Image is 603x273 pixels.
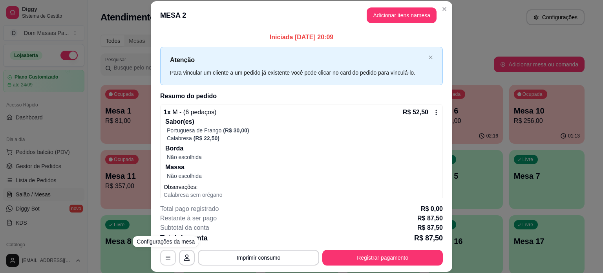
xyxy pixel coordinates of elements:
[403,108,428,117] p: R$ 52,50
[414,233,443,244] p: R$ 87,50
[421,204,443,214] p: R$ 0,00
[438,3,451,15] button: Close
[160,223,209,233] p: Subtotal da conta
[194,134,219,142] p: (R$ 22,50)
[165,163,439,172] p: Massa
[322,250,443,266] button: Registrar pagamento
[164,108,216,117] p: 1 x
[367,7,437,23] button: Adicionar itens namesa
[160,204,219,214] p: Total pago registrado
[167,134,192,142] p: Calabresa
[151,1,452,29] header: MESA 2
[223,126,249,134] p: (R$ 30,00)
[133,236,199,247] div: Configurações da mesa
[167,153,439,161] p: Não escolhida
[170,68,425,77] div: Para vincular um cliente a um pedido já existente você pode clicar no card do pedido para vinculá...
[164,183,439,191] p: Observações:
[160,92,443,101] h2: Resumo do pedido
[167,126,221,134] p: Portuguesa de Frango
[428,55,433,60] button: close
[160,33,443,42] p: Iniciada [DATE] 20:09
[417,223,443,233] p: R$ 87,50
[170,55,425,65] p: Atenção
[160,214,217,223] p: Restante à ser pago
[165,144,439,153] p: Borda
[198,250,319,266] button: Imprimir consumo
[164,191,439,199] p: Calabresa sem orégano
[160,233,208,244] p: Total da conta
[167,172,439,180] p: Não escolhida
[165,117,439,126] p: Sabor(es)
[171,109,217,115] span: M - (6 pedaços)
[417,214,443,223] p: R$ 87,50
